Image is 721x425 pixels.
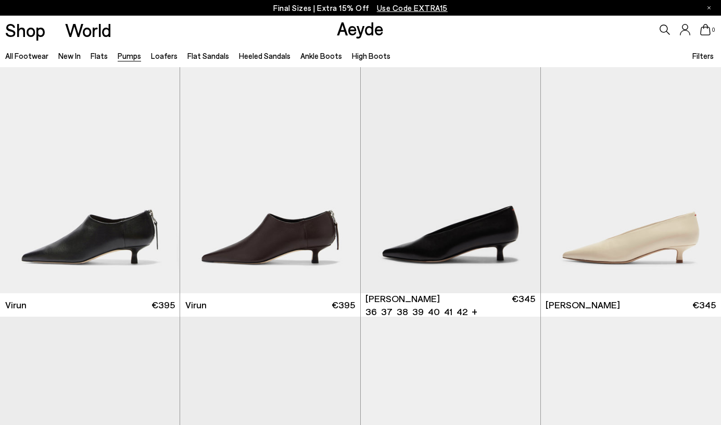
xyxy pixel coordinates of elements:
[546,298,620,311] span: [PERSON_NAME]
[381,305,393,318] li: 37
[541,67,721,293] img: Clara Pointed-Toe Pumps
[472,304,477,318] li: +
[300,51,342,60] a: Ankle Boots
[457,305,467,318] li: 42
[444,305,452,318] li: 41
[365,305,464,318] ul: variant
[365,305,377,318] li: 36
[541,293,721,317] a: [PERSON_NAME] €345
[377,3,448,12] span: Navigate to /collections/ss25-final-sizes
[118,51,141,60] a: Pumps
[700,24,711,35] a: 0
[65,21,111,39] a: World
[180,293,360,317] a: Virun €395
[352,51,390,60] a: High Boots
[5,21,45,39] a: Shop
[151,298,175,311] span: €395
[5,51,48,60] a: All Footwear
[185,298,207,311] span: Virun
[180,67,360,293] img: Virun Pointed Sock Boots
[397,305,408,318] li: 38
[151,51,178,60] a: Loafers
[692,298,716,311] span: €345
[187,51,229,60] a: Flat Sandals
[365,292,440,305] span: [PERSON_NAME]
[58,51,81,60] a: New In
[512,292,535,318] span: €345
[91,51,108,60] a: Flats
[273,2,448,15] p: Final Sizes | Extra 15% Off
[239,51,290,60] a: Heeled Sandals
[692,51,714,60] span: Filters
[361,67,540,293] div: 1 / 6
[711,27,716,33] span: 0
[361,67,540,293] img: Clara Pointed-Toe Pumps
[412,305,424,318] li: 39
[540,67,720,293] div: 2 / 6
[332,298,355,311] span: €395
[540,67,720,293] img: Clara Pointed-Toe Pumps
[428,305,440,318] li: 40
[361,67,540,293] a: 6 / 6 1 / 6 2 / 6 3 / 6 4 / 6 5 / 6 6 / 6 1 / 6 Next slide Previous slide
[361,293,540,317] a: [PERSON_NAME] 36 37 38 39 40 41 42 + €345
[337,17,384,39] a: Aeyde
[5,298,27,311] span: Virun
